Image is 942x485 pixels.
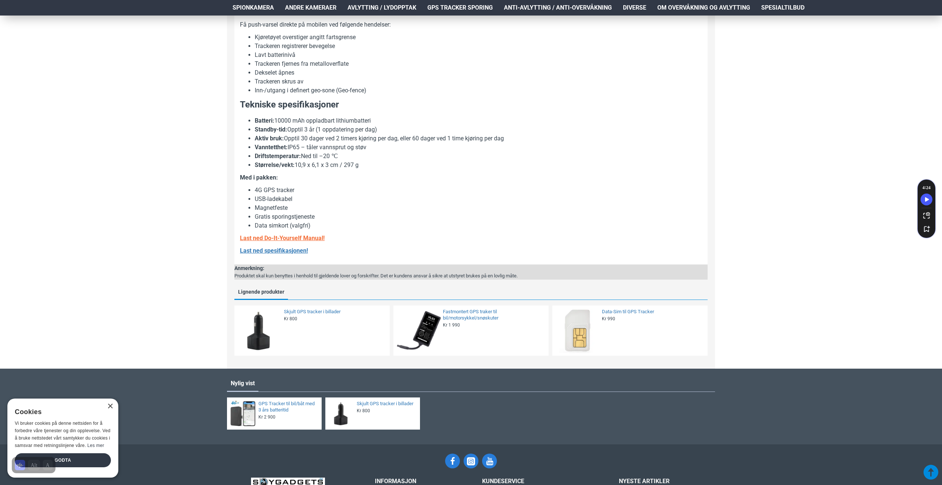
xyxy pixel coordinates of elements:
li: Opptil 30 dager ved 2 timers kjøring per dag, eller 60 dager ved 1 time kjøring per dag [255,134,702,143]
li: Magnetfeste [255,204,702,212]
b: Med i pakken: [240,174,278,181]
li: 4G GPS tracker [255,186,702,195]
strong: Driftstemperatur: [255,153,301,160]
span: Spesialtilbud [761,3,804,12]
li: Lavt batterinivå [255,51,702,59]
li: USB-ladekabel [255,195,702,204]
a: Fastmontert GPS traker til bil/motorsykkel/snøskuter [443,309,544,321]
h3: Tekniske spesifikasjoner [240,99,702,111]
span: Kr 800 [284,316,297,322]
strong: Standby-tid: [255,126,287,133]
a: Skjult GPS tracker i billader [357,401,416,407]
li: Gratis sporingstjeneste [255,212,702,221]
strong: Vanntetthet: [255,144,288,151]
a: Lignende produkter [234,287,288,299]
li: 10000 mAh oppladbart lithiumbatteri [255,116,702,125]
span: Anti-avlytting / Anti-overvåkning [504,3,612,12]
a: Data-Sim til GPS Tracker [602,309,703,315]
span: Diverse [623,3,646,12]
span: Kr 2 900 [258,414,275,420]
a: Last ned spesifikasjonen! [240,246,308,255]
h3: INFORMASJON [375,478,471,485]
span: Om overvåkning og avlytting [657,3,750,12]
div: Close [107,404,113,409]
li: Opptil 3 år (1 oppdatering per dag) [255,125,702,134]
span: Kr 800 [357,408,370,414]
a: Skjult GPS tracker i billader [284,309,385,315]
div: Produktet skal kun benyttes i henhold til gjeldende lover og forskrifter. Det er kundens ansvar å... [234,272,518,280]
li: Data simkort (valgfri) [255,221,702,230]
img: Data-Sim til GPS Tracker [555,308,600,353]
img: GPS Tracker til bil/båt med 3 års batteritid [230,400,257,427]
span: Vi bruker cookies på denne nettsiden for å forbedre våre tjenester og din opplevelse. Ved å bruke... [15,421,111,448]
img: Fastmontert GPS traker til bil/motorsykkel/snøskuter [396,308,441,353]
li: Ned til –20 ℃ [255,152,702,161]
li: Dekselet åpnes [255,68,702,77]
li: IP65 – tåler vannsprut og støv [255,143,702,152]
span: Avlytting / Lydopptak [348,3,416,12]
span: Spionkamera [233,3,274,12]
span: Andre kameraer [285,3,336,12]
h3: Nyeste artikler [619,478,715,485]
li: Trackeren fjernes fra metalloverflate [255,59,702,68]
li: Trackeren registrerer bevegelse [255,42,702,51]
span: Kr 1 990 [443,322,460,328]
a: Nylig vist [227,376,258,391]
li: 10,9 x 6,1 x 3 cm / 297 g [255,161,702,170]
div: Anmerkning: [234,264,518,272]
li: Inn-/utgang i definert geo-sone (Geo-fence) [255,86,702,95]
strong: Aktiv bruk: [255,135,284,142]
strong: Batteri: [255,117,274,124]
a: GPS Tracker til bil/båt med 3 års batteritid [258,401,317,413]
div: Cookies [15,404,106,420]
strong: Størrelse/vekt: [255,161,295,168]
p: Få push-varsel direkte på mobilen ved følgende hendelser: [240,20,702,29]
img: Skjult GPS tracker i billader [237,308,282,353]
a: Last ned Do-It-Yourself Manual! [240,234,325,243]
span: GPS Tracker Sporing [427,3,493,12]
div: Godta [15,453,111,467]
h3: Kundeservice [482,478,593,485]
img: Skjult GPS tracker i billader [328,400,355,427]
a: Les mer, opens a new window [87,443,104,448]
li: Trackeren skrus av [255,77,702,86]
li: Kjøretøyet overstiger angitt fartsgrense [255,33,702,42]
b: Last ned spesifikasjonen! [240,247,308,254]
b: Last ned Do-It-Yourself Manual! [240,235,325,242]
span: Kr 990 [602,316,615,322]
